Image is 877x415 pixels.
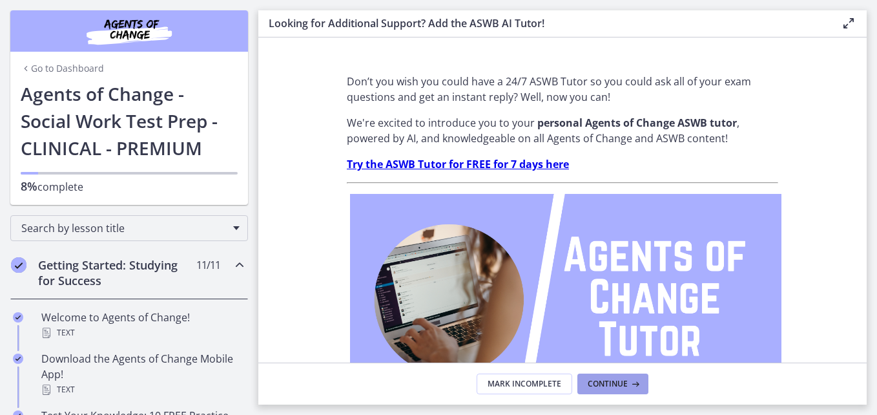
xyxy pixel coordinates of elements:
div: Text [41,325,243,341]
span: 8% [21,178,37,194]
h1: Agents of Change - Social Work Test Prep - CLINICAL - PREMIUM [21,80,238,162]
div: Text [41,382,243,398]
a: Go to Dashboard [21,62,104,75]
div: Download the Agents of Change Mobile App! [41,351,243,398]
span: Mark Incomplete [488,379,561,389]
p: complete [21,178,238,195]
span: Continue [588,379,628,389]
button: Mark Incomplete [477,374,572,394]
i: Completed [13,354,23,364]
span: 11 / 11 [196,257,220,273]
div: Welcome to Agents of Change! [41,310,243,341]
strong: personal Agents of Change ASWB tutor [537,116,737,130]
div: Search by lesson title [10,215,248,241]
p: We're excited to introduce you to your , powered by AI, and knowledgeable on all Agents of Change... [347,115,778,146]
img: Agents of Change [52,16,207,47]
p: Don’t you wish you could have a 24/7 ASWB Tutor so you could ask all of your exam questions and g... [347,74,778,105]
h2: Getting Started: Studying for Success [38,257,196,288]
a: Try the ASWB Tutor for FREE for 7 days here [347,157,569,171]
span: Search by lesson title [21,221,227,235]
h3: Looking for Additional Support? Add the ASWB AI Tutor! [269,16,820,31]
button: Continue [577,374,648,394]
i: Completed [11,257,26,273]
i: Completed [13,312,23,323]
